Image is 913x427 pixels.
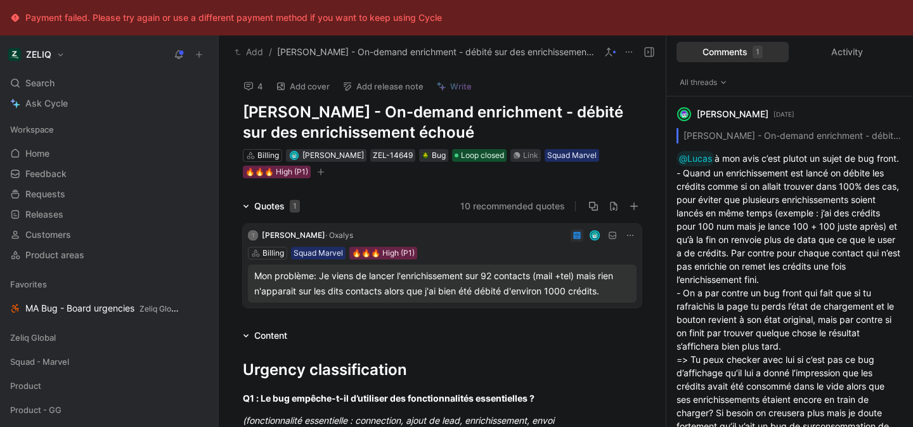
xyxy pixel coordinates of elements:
[5,400,213,419] div: Product - GG
[5,376,213,399] div: Product
[254,268,630,299] div: Mon problème: Je viens de lancer l'enrichissement sur 92 contacts (mail +tel) mais rien n'apparai...
[5,74,213,93] div: Search
[10,379,41,392] span: Product
[5,352,213,375] div: Squad - Marvel
[5,299,213,318] a: MA Bug - Board urgenciesZeliq Global
[5,352,213,371] div: Squad - Marvel
[677,76,730,89] button: All threads
[325,230,353,240] span: · Oxalys
[243,393,534,404] strong: Q1 : Le bug empêche-t-il d’utiliser des fonctionnalités essentielles ?
[461,149,504,162] span: Loop closed
[5,400,213,423] div: Product - GG
[238,328,292,343] div: Content
[677,42,789,62] div: Comments1
[419,149,448,162] div: 🪲Bug
[262,230,325,240] span: [PERSON_NAME]
[697,107,768,122] div: [PERSON_NAME]
[254,199,300,214] div: Quotes
[5,225,213,244] a: Customers
[5,205,213,224] a: Releases
[243,358,642,381] div: Urgency classification
[5,246,213,265] a: Product areas
[422,152,429,159] img: 🪲
[270,77,335,95] button: Add cover
[337,77,429,95] button: Add release note
[257,149,279,162] div: Billing
[352,247,415,259] div: 🔥🔥🔥 High (P1)
[10,355,69,368] span: Squad - Marvel
[5,328,213,347] div: Zeliq Global
[753,46,763,58] div: 1
[25,147,49,160] span: Home
[5,120,213,139] div: Workspace
[238,199,305,214] div: Quotes1
[10,331,56,344] span: Zeliq Global
[25,302,180,315] span: MA Bug - Board urgencies
[290,200,300,213] div: 1
[547,149,597,162] div: Squad Marvel
[450,81,472,92] span: Write
[452,149,507,162] div: Loop closed
[791,42,903,62] div: Activity
[25,228,71,241] span: Customers
[5,376,213,395] div: Product
[25,168,67,180] span: Feedback
[25,208,63,221] span: Releases
[5,164,213,183] a: Feedback
[25,96,68,111] span: Ask Cycle
[25,10,442,25] div: Payment failed. Please try again or use a different payment method if you want to keep using Cycle
[25,188,65,200] span: Requests
[5,328,213,351] div: Zeliq Global
[25,249,84,261] span: Product areas
[231,44,266,60] button: Add
[422,149,446,162] div: Bug
[523,149,538,162] div: Link
[680,76,727,89] span: All threads
[26,49,51,60] h1: ZELIQ
[10,123,54,136] span: Workspace
[290,152,297,159] img: avatar
[460,199,565,214] button: 10 recommended quotes
[678,108,690,120] img: avatar
[243,102,642,143] h1: [PERSON_NAME] - On-demand enrichment - débité sur des enrichissement échoué
[277,44,595,60] span: [PERSON_NAME] - On-demand enrichment - débité sur des enrichissement échoué
[238,77,269,95] button: 4
[774,108,794,120] p: [DATE]
[269,44,272,60] span: /
[302,150,364,160] span: [PERSON_NAME]
[5,46,68,63] button: ZELIQZELIQ
[373,149,413,162] div: ZEL-14649
[139,304,182,313] span: Zeliq Global
[262,247,284,259] div: Billing
[254,328,287,343] div: Content
[5,94,213,113] a: Ask Cycle
[591,231,599,239] img: avatar
[10,278,47,291] span: Favorites
[8,48,21,61] img: ZELIQ
[294,247,343,259] div: Squad Marvel
[5,185,213,204] a: Requests
[5,275,213,294] div: Favorites
[248,230,258,240] div: T
[10,404,62,416] span: Product - GG
[431,77,477,95] button: Write
[5,144,213,163] a: Home
[25,76,55,91] span: Search
[245,166,308,178] div: 🔥🔥🔥 High (P1)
